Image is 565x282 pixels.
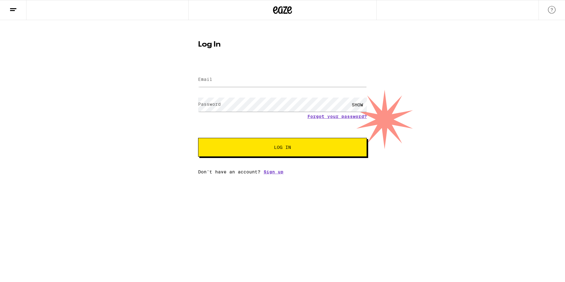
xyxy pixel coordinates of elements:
a: Forgot your password? [307,114,367,119]
div: Don't have an account? [198,169,367,174]
div: SHOW [348,98,367,112]
button: Log In [198,138,367,157]
input: Email [198,73,367,87]
a: Sign up [264,169,283,174]
label: Password [198,102,221,107]
span: Log In [274,145,291,149]
label: Email [198,77,212,82]
h1: Log In [198,41,367,48]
